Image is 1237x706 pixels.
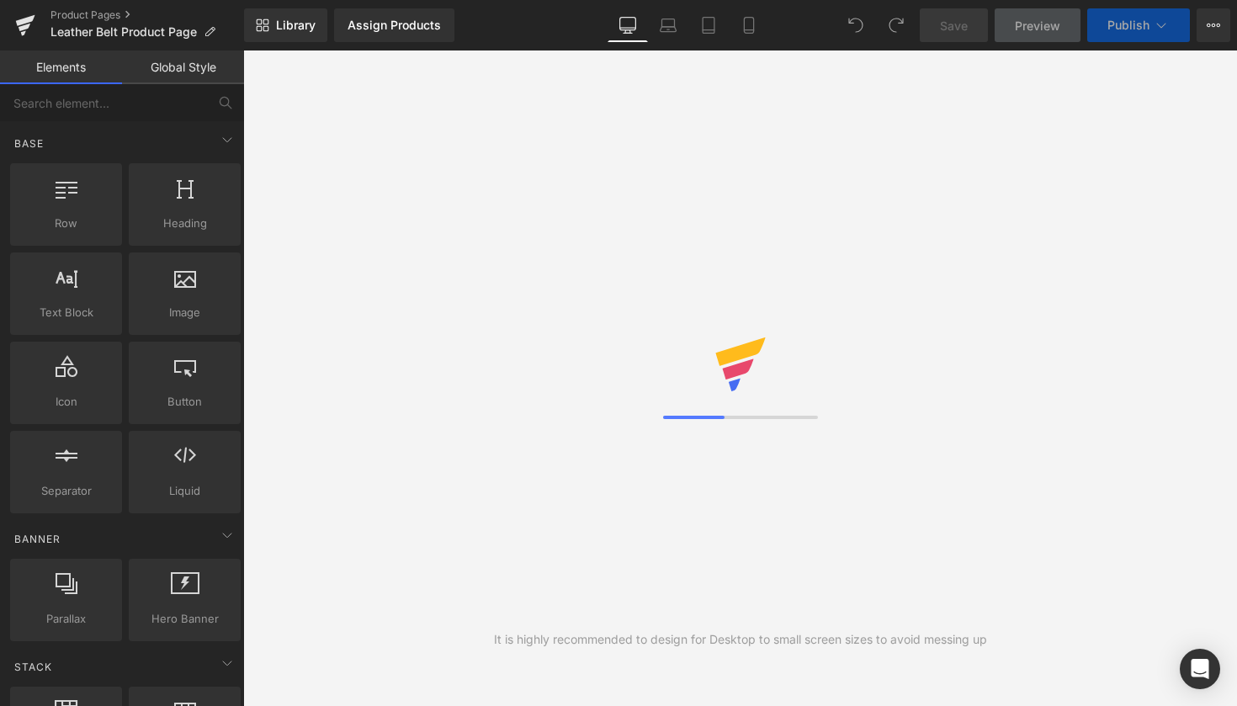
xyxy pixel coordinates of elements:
a: Desktop [608,8,648,42]
a: Global Style [122,50,244,84]
a: Preview [995,8,1080,42]
button: Publish [1087,8,1190,42]
span: Hero Banner [134,610,236,628]
button: More [1197,8,1230,42]
button: Undo [839,8,873,42]
span: Save [940,17,968,35]
span: Base [13,135,45,151]
span: Preview [1015,17,1060,35]
span: Liquid [134,482,236,500]
a: Mobile [729,8,769,42]
span: Parallax [15,610,117,628]
span: Image [134,304,236,321]
a: Laptop [648,8,688,42]
div: Assign Products [348,19,441,32]
span: Stack [13,659,54,675]
span: Text Block [15,304,117,321]
span: Icon [15,393,117,411]
span: Leather Belt Product Page [50,25,197,39]
button: Redo [879,8,913,42]
span: Publish [1107,19,1149,32]
a: New Library [244,8,327,42]
span: Library [276,18,316,33]
span: Banner [13,531,62,547]
span: Button [134,393,236,411]
a: Tablet [688,8,729,42]
div: Open Intercom Messenger [1180,649,1220,689]
div: It is highly recommended to design for Desktop to small screen sizes to avoid messing up [494,630,987,649]
span: Heading [134,215,236,232]
span: Row [15,215,117,232]
a: Product Pages [50,8,244,22]
span: Separator [15,482,117,500]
